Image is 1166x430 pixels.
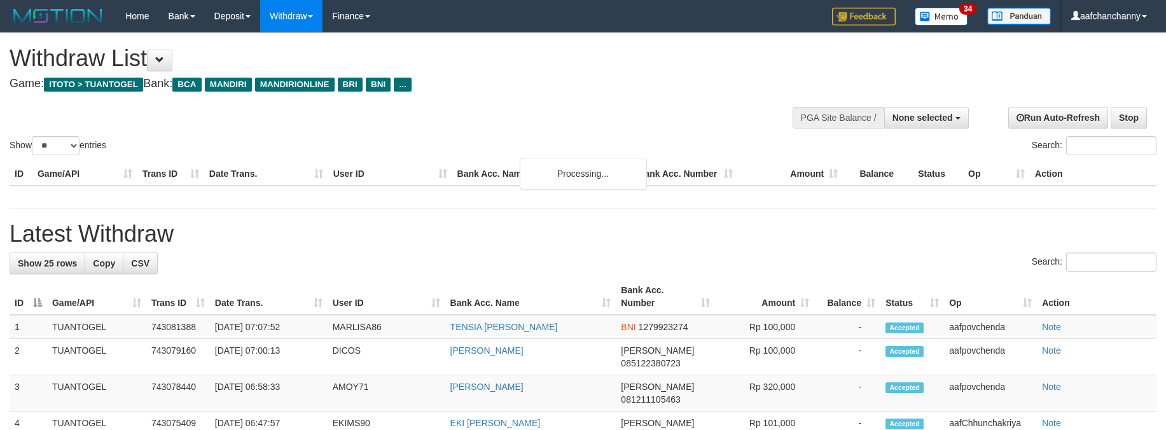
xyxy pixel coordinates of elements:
[1042,322,1061,332] a: Note
[44,78,143,92] span: ITOTO > TUANTOGEL
[1042,418,1061,428] a: Note
[255,78,335,92] span: MANDIRIONLINE
[944,375,1037,412] td: aafpovchenda
[328,339,445,375] td: DICOS
[32,162,137,186] th: Game/API
[338,78,363,92] span: BRI
[205,78,252,92] span: MANDIRI
[172,78,201,92] span: BCA
[18,258,77,268] span: Show 25 rows
[445,279,616,315] th: Bank Acc. Name: activate to sort column ascending
[1042,382,1061,392] a: Note
[814,315,880,339] td: -
[450,418,541,428] a: EKI [PERSON_NAME]
[210,339,328,375] td: [DATE] 07:00:13
[1032,136,1156,155] label: Search:
[47,279,146,315] th: Game/API: activate to sort column ascending
[10,46,765,71] h1: Withdraw List
[621,322,635,332] span: BNI
[814,339,880,375] td: -
[1037,279,1156,315] th: Action
[715,339,814,375] td: Rp 100,000
[915,8,968,25] img: Button%20Memo.svg
[450,322,558,332] a: TENSIA [PERSON_NAME]
[715,315,814,339] td: Rp 100,000
[621,394,680,405] span: Copy 081211105463 to clipboard
[633,162,738,186] th: Bank Acc. Number
[394,78,411,92] span: ...
[210,375,328,412] td: [DATE] 06:58:33
[366,78,391,92] span: BNI
[10,339,47,375] td: 2
[621,418,694,428] span: [PERSON_NAME]
[450,382,524,392] a: [PERSON_NAME]
[1032,253,1156,272] label: Search:
[1030,162,1156,186] th: Action
[944,279,1037,315] th: Op: activate to sort column ascending
[793,107,884,128] div: PGA Site Balance /
[137,162,204,186] th: Trans ID
[814,375,880,412] td: -
[616,279,715,315] th: Bank Acc. Number: activate to sort column ascending
[715,279,814,315] th: Amount: activate to sort column ascending
[210,315,328,339] td: [DATE] 07:07:52
[1066,253,1156,272] input: Search:
[520,158,647,190] div: Processing...
[10,375,47,412] td: 3
[987,8,1051,25] img: panduan.png
[884,107,969,128] button: None selected
[32,136,80,155] select: Showentries
[944,315,1037,339] td: aafpovchenda
[210,279,328,315] th: Date Trans.: activate to sort column ascending
[944,339,1037,375] td: aafpovchenda
[10,315,47,339] td: 1
[146,315,210,339] td: 743081388
[913,162,963,186] th: Status
[328,162,452,186] th: User ID
[621,382,694,392] span: [PERSON_NAME]
[131,258,149,268] span: CSV
[328,279,445,315] th: User ID: activate to sort column ascending
[47,375,146,412] td: TUANTOGEL
[10,253,85,274] a: Show 25 rows
[892,113,953,123] span: None selected
[885,346,924,357] span: Accepted
[738,162,843,186] th: Amount
[1042,345,1061,356] a: Note
[959,3,976,15] span: 34
[885,419,924,429] span: Accepted
[10,78,765,90] h4: Game: Bank:
[47,315,146,339] td: TUANTOGEL
[885,382,924,393] span: Accepted
[10,279,47,315] th: ID: activate to sort column descending
[452,162,634,186] th: Bank Acc. Name
[123,253,158,274] a: CSV
[621,358,680,368] span: Copy 085122380723 to clipboard
[1066,136,1156,155] input: Search:
[1008,107,1108,128] a: Run Auto-Refresh
[10,162,32,186] th: ID
[93,258,115,268] span: Copy
[880,279,944,315] th: Status: activate to sort column ascending
[885,322,924,333] span: Accepted
[146,375,210,412] td: 743078440
[814,279,880,315] th: Balance: activate to sort column ascending
[328,375,445,412] td: AMOY71
[146,339,210,375] td: 743079160
[10,6,106,25] img: MOTION_logo.png
[85,253,123,274] a: Copy
[47,339,146,375] td: TUANTOGEL
[10,221,1156,247] h1: Latest Withdraw
[843,162,913,186] th: Balance
[621,345,694,356] span: [PERSON_NAME]
[963,162,1030,186] th: Op
[1111,107,1147,128] a: Stop
[204,162,328,186] th: Date Trans.
[715,375,814,412] td: Rp 320,000
[450,345,524,356] a: [PERSON_NAME]
[328,315,445,339] td: MARLISA86
[10,136,106,155] label: Show entries
[146,279,210,315] th: Trans ID: activate to sort column ascending
[832,8,896,25] img: Feedback.jpg
[639,322,688,332] span: Copy 1279923274 to clipboard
